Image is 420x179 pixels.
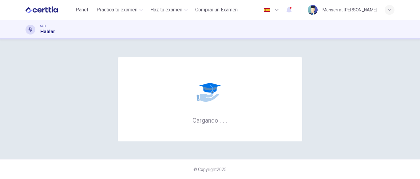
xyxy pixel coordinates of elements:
[26,4,58,16] img: CERTTIA logo
[40,24,46,28] span: CET1
[323,6,377,14] div: Monserrat [PERSON_NAME]
[308,5,318,15] img: Profile picture
[222,115,224,125] h6: .
[225,115,228,125] h6: .
[97,6,137,14] span: Practica tu examen
[263,8,271,12] img: es
[219,115,221,125] h6: .
[72,4,92,15] button: Panel
[193,4,240,15] button: Comprar un Examen
[26,4,72,16] a: CERTTIA logo
[193,167,227,172] span: © Copyright 2025
[195,6,238,14] span: Comprar un Examen
[192,116,228,124] h6: Cargando
[76,6,88,14] span: Panel
[148,4,190,15] button: Haz tu examen
[40,28,55,35] h1: Hablar
[150,6,182,14] span: Haz tu examen
[94,4,145,15] button: Practica tu examen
